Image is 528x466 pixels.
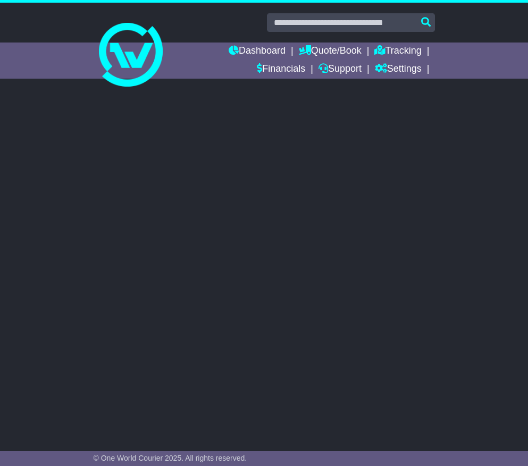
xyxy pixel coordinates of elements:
a: Support [319,61,362,79]
a: Settings [375,61,422,79]
a: Tracking [374,43,421,61]
span: © One World Courier 2025. All rights reserved. [94,454,247,462]
a: Quote/Book [299,43,362,61]
a: Dashboard [229,43,286,61]
a: Financials [257,61,305,79]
